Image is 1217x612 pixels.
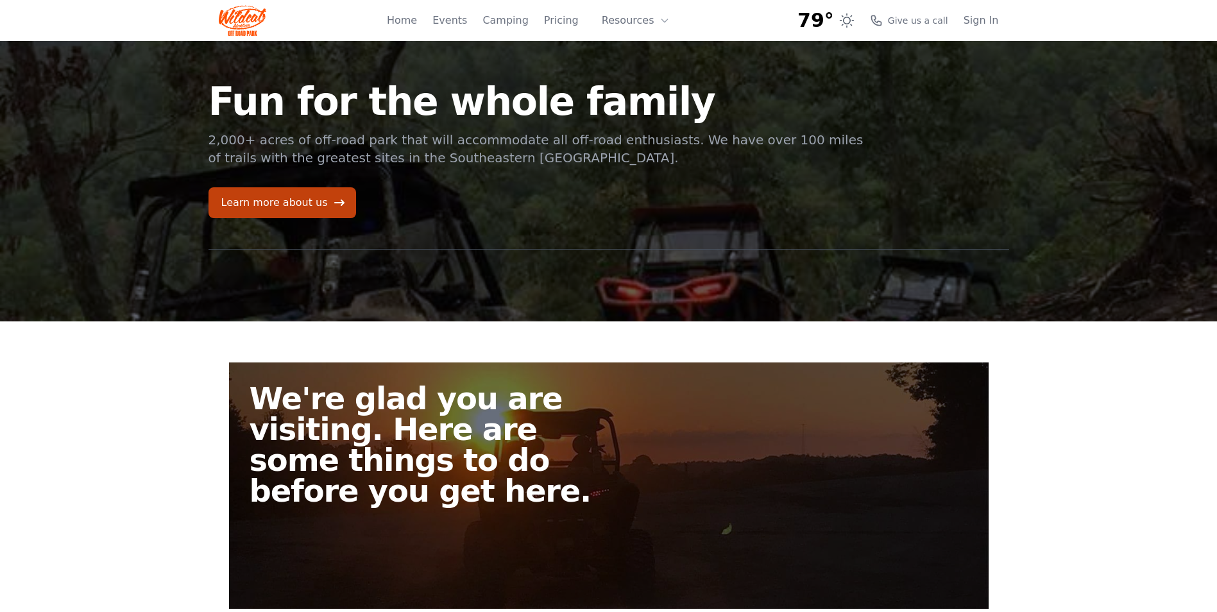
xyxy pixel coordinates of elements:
[229,362,989,609] a: We're glad you are visiting. Here are some things to do before you get here.
[219,5,267,36] img: Wildcat Logo
[544,13,579,28] a: Pricing
[209,187,356,218] a: Learn more about us
[387,13,417,28] a: Home
[432,13,467,28] a: Events
[482,13,528,28] a: Camping
[209,82,865,121] h1: Fun for the whole family
[797,9,834,32] span: 79°
[594,8,677,33] button: Resources
[964,13,999,28] a: Sign In
[250,383,619,506] h2: We're glad you are visiting. Here are some things to do before you get here.
[209,131,865,167] p: 2,000+ acres of off-road park that will accommodate all off-road enthusiasts. We have over 100 mi...
[888,14,948,27] span: Give us a call
[870,14,948,27] a: Give us a call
